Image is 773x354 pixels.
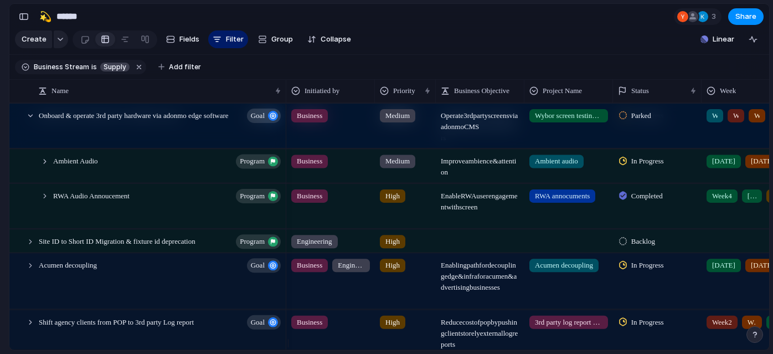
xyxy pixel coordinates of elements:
span: Reduce cost of pop by pushing clients to rely external log reports [436,310,524,350]
span: goal [251,108,265,124]
button: is [89,61,99,73]
span: In Progress [631,260,664,271]
span: RWA Audio Annoucement [53,188,130,201]
span: Create [22,34,47,45]
span: Name [51,85,69,96]
button: program [236,234,281,249]
span: goal [251,314,265,330]
span: RWA annocuments [535,190,590,201]
button: Supply [98,61,132,73]
span: Ambient Audio [53,154,98,167]
span: Business [297,156,322,167]
button: Filter [208,30,248,48]
button: Linear [696,31,739,48]
span: [DATE] [748,190,756,201]
button: goal [247,258,281,273]
button: 💫 [37,8,54,25]
span: Business Objective [454,85,509,96]
span: 3 [712,11,719,22]
span: Parked [631,110,651,121]
span: Wybor screen testing & integration [535,110,602,121]
span: Enabling path for decoupling edge & infra for acumen & advertising businesses [436,254,524,293]
span: Ambient audio [535,156,578,167]
span: Backlog [631,236,655,247]
button: Collapse [303,30,355,48]
span: Engineering [297,236,332,247]
button: goal [247,315,281,329]
span: program [240,234,265,249]
span: Engineering [338,260,364,271]
span: Business [297,260,322,271]
span: program [240,188,265,203]
span: Priority [393,85,415,96]
span: Medium [385,110,410,121]
span: Group [271,34,293,45]
span: Supply [104,62,126,72]
span: Acumen decoupling [535,260,593,271]
span: Business Stream [34,62,89,72]
button: program [236,188,281,203]
span: program [240,153,265,169]
span: Acumen decoupling [39,258,97,271]
button: Create [15,30,52,48]
span: Week2 [733,110,739,121]
span: Enable RWA user engagement with screen [436,184,524,212]
span: Improve ambience & attention [436,150,524,178]
span: Business [297,190,322,201]
span: Linear [713,34,734,45]
div: 💫 [39,9,51,24]
span: [DATE] [712,156,735,167]
button: goal [247,109,281,123]
span: Status [631,85,649,96]
span: 3rd party log report service providerintegration [535,316,602,327]
span: Business [297,316,322,327]
span: goal [251,258,265,273]
span: Medium [385,156,410,167]
span: Share [735,11,756,22]
span: Week [720,85,736,96]
span: Project Name [543,85,582,96]
span: Week4 [712,190,732,201]
span: Week2 [712,316,732,327]
span: Operate 3rd party screens via adonmo CMS [436,104,524,132]
span: Collapse [321,34,351,45]
span: Fields [179,34,199,45]
span: [DATE] [712,260,735,271]
span: Initiatied by [305,85,339,96]
span: Completed [631,190,663,201]
span: High [385,260,400,271]
span: High [385,190,400,201]
button: Fields [162,30,204,48]
button: program [236,154,281,168]
span: High [385,316,400,327]
button: Share [728,8,764,25]
span: Site ID to Short ID Migration & fixture id deprecation [39,234,195,247]
span: Add filter [169,62,201,72]
span: Filter [226,34,244,45]
span: is [91,62,97,72]
span: In Progress [631,316,664,327]
span: High [385,236,400,247]
button: Add filter [152,59,208,75]
span: Onboard & operate 3rd party hardware via adonmo edge software [39,109,229,121]
span: Week3 [748,316,756,327]
span: In Progress [631,156,664,167]
span: Shift agency clients from POP to 3rd party Log report [39,315,194,327]
button: Group [252,30,298,48]
span: Business [297,110,322,121]
span: Week3 [754,110,760,121]
span: Week1 [712,110,718,121]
